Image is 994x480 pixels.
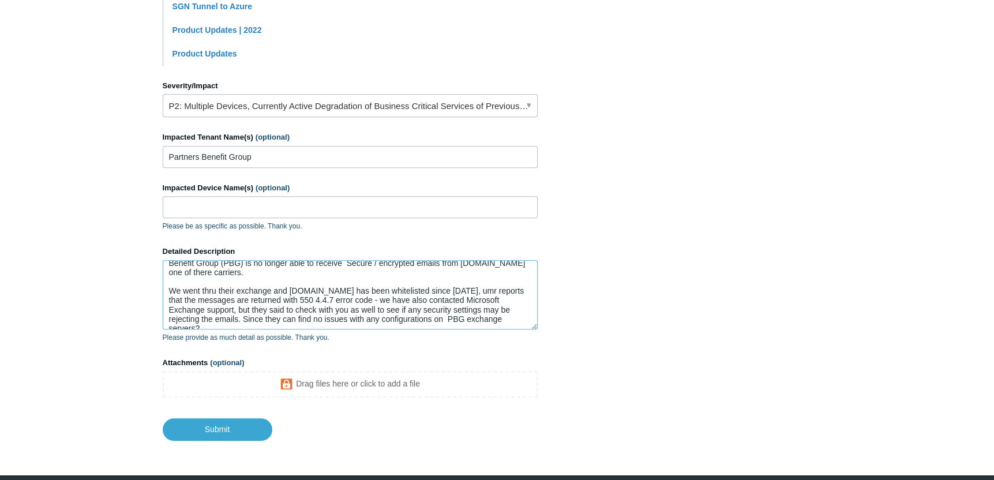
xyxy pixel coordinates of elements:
[256,183,290,192] span: (optional)
[163,132,538,143] label: Impacted Tenant Name(s)
[172,2,252,11] a: SGN Tunnel to Azure
[163,332,538,343] p: Please provide as much detail as possible. Thank you.
[163,182,538,194] label: Impacted Device Name(s)
[210,358,244,367] span: (optional)
[163,357,538,369] label: Attachments
[256,133,290,141] span: (optional)
[172,49,237,58] a: Product Updates
[163,221,538,231] p: Please be as specific as possible. Thank you.
[163,418,272,440] input: Submit
[163,94,538,117] a: P2: Multiple Devices, Currently Active Degradation of Business Critical Services of Previously Wo...
[163,80,538,92] label: Severity/Impact
[172,25,262,35] a: Product Updates | 2022
[163,246,538,257] label: Detailed Description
